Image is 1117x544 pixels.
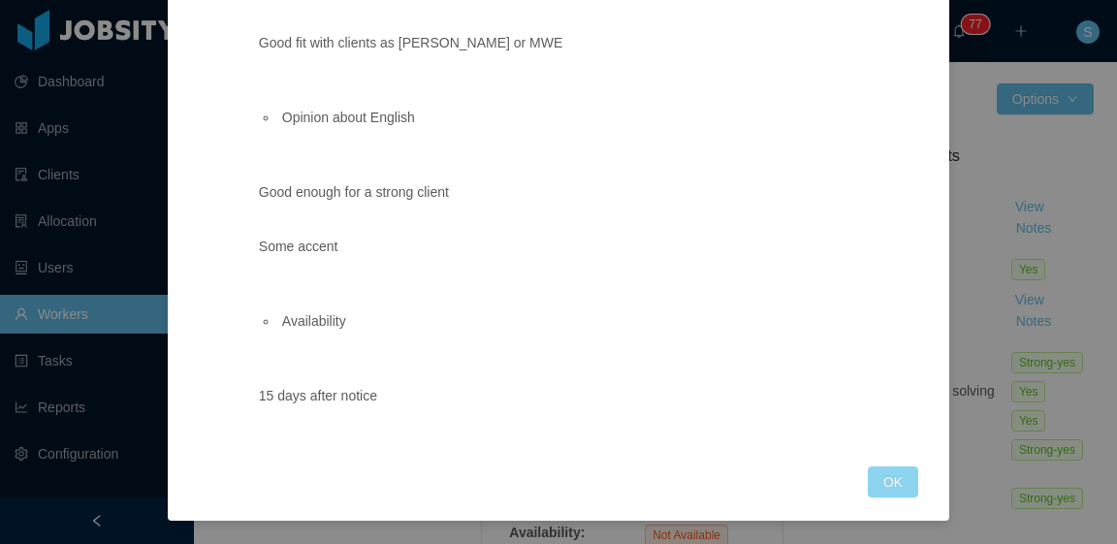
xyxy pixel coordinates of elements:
p: Some accent [259,237,867,257]
p: 15 days after notice [259,386,867,406]
button: OK [868,466,918,497]
li: Availability [278,311,867,332]
p: Good enough for a strong client [259,182,867,203]
p: Good fit with clients as [PERSON_NAME] or MWE [259,33,867,53]
li: Opinion about English [278,108,867,128]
